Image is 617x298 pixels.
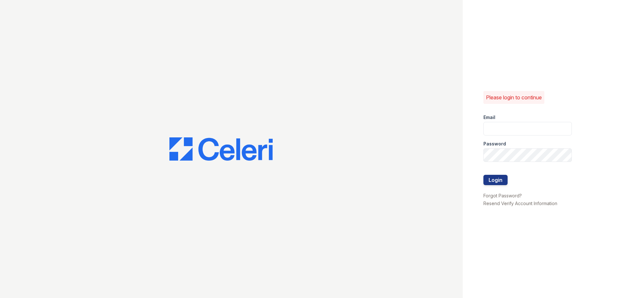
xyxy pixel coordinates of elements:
label: Email [483,114,495,121]
button: Login [483,175,508,185]
a: Forgot Password? [483,193,522,198]
img: CE_Logo_Blue-a8612792a0a2168367f1c8372b55b34899dd931a85d93a1a3d3e32e68fde9ad4.png [169,137,273,161]
p: Please login to continue [486,94,542,101]
label: Password [483,141,506,147]
a: Resend Verify Account Information [483,201,557,206]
